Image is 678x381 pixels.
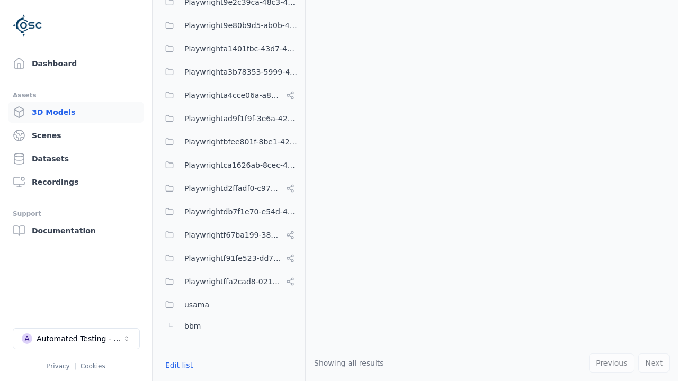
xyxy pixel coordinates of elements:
[184,135,299,148] span: Playwrightbfee801f-8be1-42a6-b774-94c49e43b650
[8,125,144,146] a: Scenes
[159,108,299,129] button: Playwrightad9f1f9f-3e6a-4231-8f19-c506bf64a382
[47,362,69,370] a: Privacy
[13,89,139,102] div: Assets
[314,359,384,367] span: Showing all results
[159,248,299,269] button: Playwrightf91fe523-dd75-44f3-a953-451f6070cb42
[37,333,122,344] div: Automated Testing - Playwright
[184,298,209,311] span: usama
[74,362,76,370] span: |
[159,178,299,199] button: Playwrightd2ffadf0-c973-454c-8fcf-dadaeffcb802
[13,11,42,40] img: Logo
[184,252,282,265] span: Playwrightf91fe523-dd75-44f3-a953-451f6070cb42
[184,42,299,55] span: Playwrighta1401fbc-43d7-48dd-a309-be935d99d708
[184,205,299,218] span: Playwrightdb7f1e70-e54d-4da7-b38d-464ac70cc2ba
[184,320,201,332] span: bbm
[159,38,299,59] button: Playwrighta1401fbc-43d7-48dd-a309-be935d99d708
[81,362,105,370] a: Cookies
[8,220,144,241] a: Documentation
[159,201,299,222] button: Playwrightdb7f1e70-e54d-4da7-b38d-464ac70cc2ba
[159,271,299,292] button: Playwrightffa2cad8-0214-4c2f-a758-8e9593c5a37e
[184,19,299,32] span: Playwright9e80b9d5-ab0b-4e8f-a3de-da46b25b8298
[159,155,299,176] button: Playwrightca1626ab-8cec-4ddc-b85a-2f9392fe08d1
[159,224,299,246] button: Playwrightf67ba199-386a-42d1-aebc-3b37e79c7296
[13,207,139,220] div: Support
[159,315,299,337] button: bbm
[184,89,282,102] span: Playwrighta4cce06a-a8e6-4c0d-bfc1-93e8d78d750a
[159,85,299,106] button: Playwrighta4cce06a-a8e6-4c0d-bfc1-93e8d78d750a
[159,61,299,83] button: Playwrighta3b78353-5999-46c5-9eab-70007203469a
[8,148,144,169] a: Datasets
[8,53,144,74] a: Dashboard
[184,159,299,171] span: Playwrightca1626ab-8cec-4ddc-b85a-2f9392fe08d1
[184,66,299,78] span: Playwrighta3b78353-5999-46c5-9eab-70007203469a
[159,131,299,152] button: Playwrightbfee801f-8be1-42a6-b774-94c49e43b650
[159,356,199,375] button: Edit list
[22,333,32,344] div: A
[159,15,299,36] button: Playwright9e80b9d5-ab0b-4e8f-a3de-da46b25b8298
[184,275,282,288] span: Playwrightffa2cad8-0214-4c2f-a758-8e9593c5a37e
[8,171,144,193] a: Recordings
[8,102,144,123] a: 3D Models
[13,328,140,349] button: Select a workspace
[184,182,282,195] span: Playwrightd2ffadf0-c973-454c-8fcf-dadaeffcb802
[184,229,282,241] span: Playwrightf67ba199-386a-42d1-aebc-3b37e79c7296
[159,294,299,315] button: usama
[184,112,299,125] span: Playwrightad9f1f9f-3e6a-4231-8f19-c506bf64a382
